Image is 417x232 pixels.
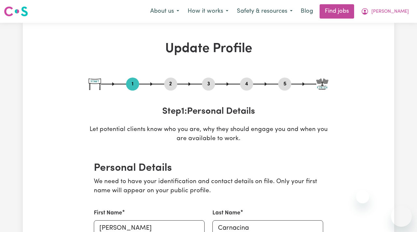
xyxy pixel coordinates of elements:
[212,209,240,217] label: Last Name
[240,80,253,88] button: Go to step 4
[89,106,328,117] h3: Step 1 : Personal Details
[89,41,328,57] h1: Update Profile
[357,5,413,18] button: My Account
[126,80,139,88] button: Go to step 1
[278,80,291,88] button: Go to step 5
[202,80,215,88] button: Go to step 3
[233,5,297,18] button: Safety & resources
[4,4,28,19] a: Careseekers logo
[297,4,317,19] a: Blog
[94,162,323,174] h2: Personal Details
[371,8,409,15] span: [PERSON_NAME]
[4,6,28,17] img: Careseekers logo
[164,80,177,88] button: Go to step 2
[94,177,323,196] p: We need to have your identification and contact details on file. Only your first name will appear...
[356,190,369,203] iframe: Close message
[183,5,233,18] button: How it works
[320,4,354,19] a: Find jobs
[89,125,328,144] p: Let potential clients know who you are, why they should engage you and when you are available to ...
[391,206,412,227] iframe: Button to launch messaging window
[94,209,122,217] label: First Name
[146,5,183,18] button: About us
